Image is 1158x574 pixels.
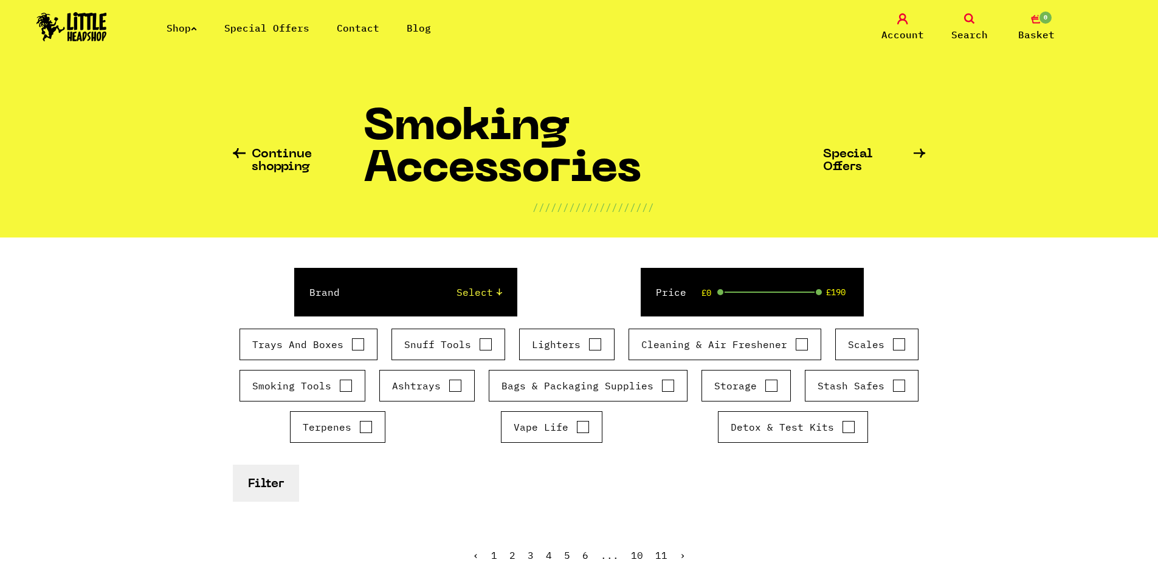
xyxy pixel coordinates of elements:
[818,378,906,393] label: Stash Safes
[252,378,353,393] label: Smoking Tools
[252,337,365,352] label: Trays And Boxes
[1018,27,1055,42] span: Basket
[601,549,619,561] span: ...
[309,285,340,299] label: Brand
[233,465,299,502] button: Filter
[582,549,588,561] a: 6
[848,337,906,352] label: Scales
[731,420,855,434] label: Detox & Test Kits
[951,27,988,42] span: Search
[392,378,462,393] label: Ashtrays
[167,22,197,34] a: Shop
[564,549,570,561] a: 5
[826,287,846,297] span: £190
[473,549,479,561] span: ‹
[881,27,924,42] span: Account
[546,549,552,561] a: 4
[473,550,479,560] li: « Previous
[631,549,643,561] a: 10
[1038,10,1053,25] span: 0
[233,148,364,174] a: Continue shopping
[364,108,823,200] h1: Smoking Accessories
[701,288,711,298] span: £0
[1006,13,1067,42] a: 0 Basket
[532,337,602,352] label: Lighters
[641,337,808,352] label: Cleaning & Air Freshener
[714,378,778,393] label: Storage
[680,549,686,561] a: Next »
[939,13,1000,42] a: Search
[303,420,373,434] label: Terpenes
[509,549,515,561] a: 2
[532,200,654,214] p: ////////////////////
[407,22,431,34] a: Blog
[501,378,675,393] label: Bags & Packaging Supplies
[823,148,926,174] a: Special Offers
[528,549,534,561] a: 3
[655,549,667,561] a: 11
[656,285,686,299] label: Price
[224,22,309,34] a: Special Offers
[404,337,492,352] label: Snuff Tools
[514,420,590,434] label: Vape Life
[337,22,379,34] a: Contact
[36,12,107,41] img: Little Head Shop Logo
[491,549,497,561] span: 1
